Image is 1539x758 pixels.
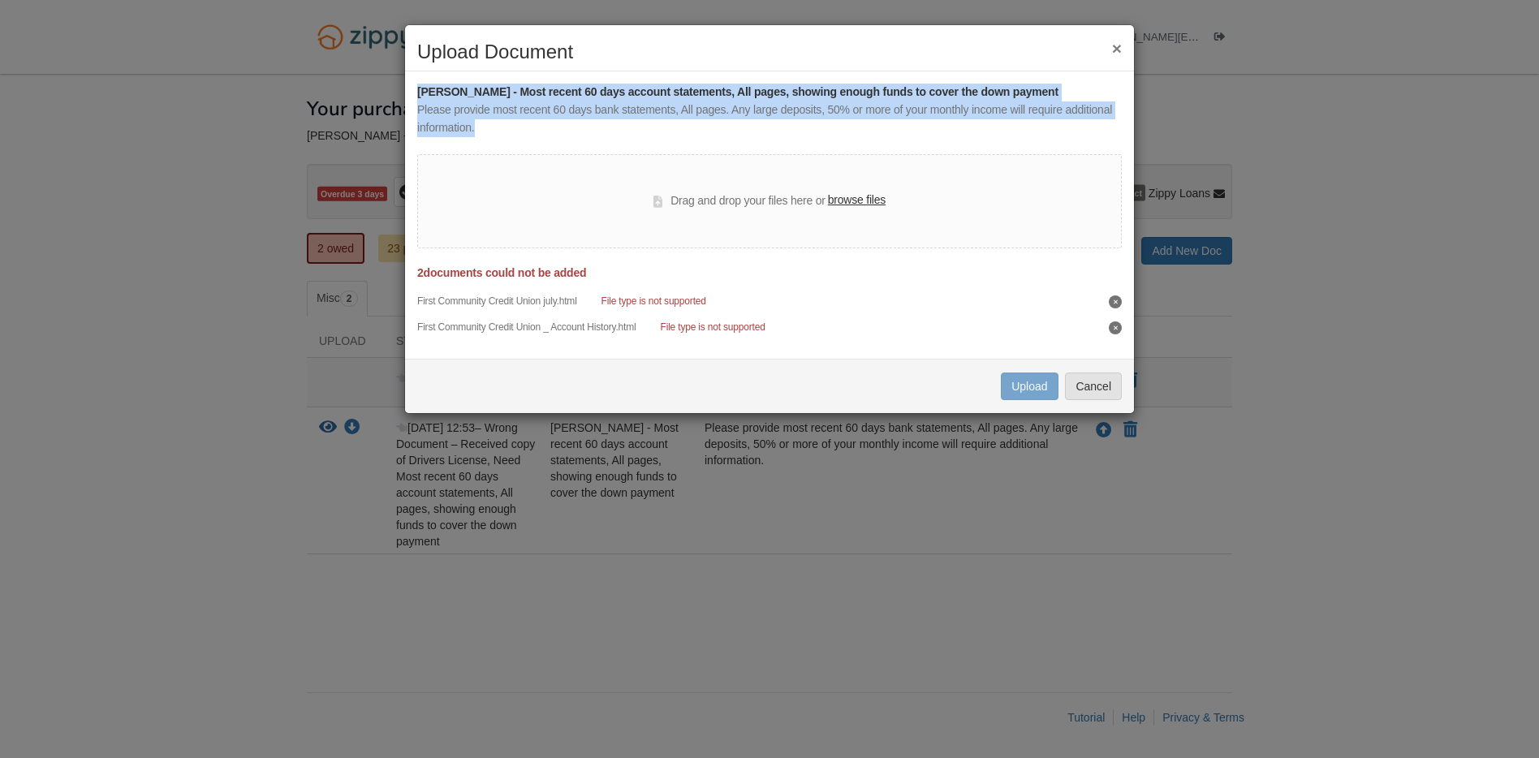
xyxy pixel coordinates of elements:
div: [PERSON_NAME] - Most recent 60 days account statements, All pages, showing enough funds to cover ... [417,84,1122,101]
button: Cancel [1065,373,1122,400]
div: File type is not supported [661,319,765,337]
div: File type is not supported [601,293,706,311]
h2: Upload Document [417,41,1122,62]
div: 2 document s could not be added [417,265,1122,282]
button: × [1112,40,1122,57]
div: First Community Credit Union july.html [417,293,577,311]
button: Upload [1001,373,1058,400]
div: Please provide most recent 60 days bank statements, All pages. Any large deposits, 50% or more of... [417,101,1122,137]
label: browse files [828,192,886,209]
div: First Community Credit Union _ Account History.html [417,319,636,337]
div: Drag and drop your files here or [653,192,886,211]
